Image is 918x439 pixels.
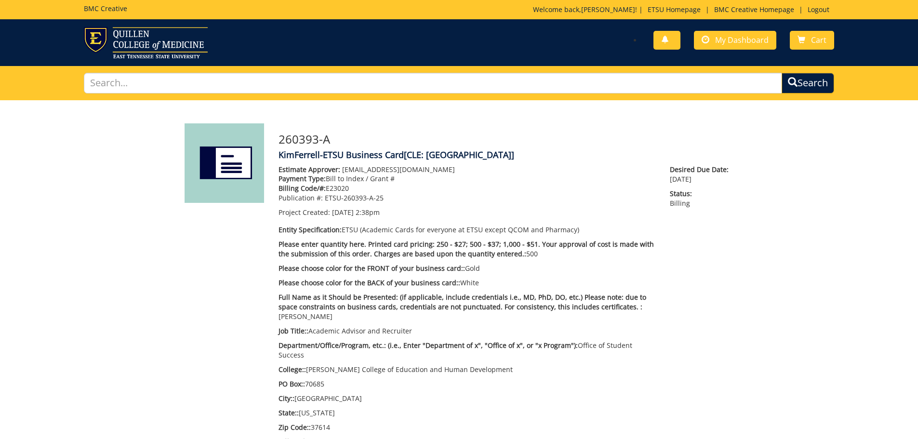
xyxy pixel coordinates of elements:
[325,193,384,202] span: ETSU-260393-A-25
[332,208,380,217] span: [DATE] 2:38pm
[279,379,656,389] p: 70685
[279,225,342,234] span: Entity Specification:
[670,189,733,208] p: Billing
[279,423,656,432] p: 37614
[279,174,326,183] span: Payment Type:
[279,341,578,350] span: Department/Office/Program, etc.: (i.e., Enter "Department of x", "Office of x", or "x Program"):
[279,150,734,160] h4: KimFerrell-ETSU Business Card
[279,264,465,273] span: Please choose color for the FRONT of your business card::
[279,208,330,217] span: Project Created:
[670,165,733,184] p: [DATE]
[279,365,656,374] p: [PERSON_NAME] College of Education and Human Development
[279,394,656,403] p: [GEOGRAPHIC_DATA]
[279,326,308,335] span: Job Title::
[279,239,654,258] span: Please enter quantity here. Printed card pricing: 250 - $27; 500 - $37; 1,000 - $51. Your approva...
[581,5,635,14] a: [PERSON_NAME]
[279,394,294,403] span: City::
[279,365,306,374] span: College::
[279,133,734,146] h3: 260393-A
[533,5,834,14] p: Welcome back, ! | | |
[84,27,208,58] img: ETSU logo
[709,5,799,14] a: BMC Creative Homepage
[279,293,656,321] p: [PERSON_NAME]
[811,35,826,45] span: Cart
[279,326,656,336] p: Academic Advisor and Recruiter
[279,184,656,193] p: E23020
[185,123,264,203] img: Product featured image
[279,379,305,388] span: PO Box::
[84,5,127,12] h5: BMC Creative
[279,193,323,202] span: Publication #:
[279,408,299,417] span: State::
[279,278,656,288] p: White
[279,423,311,432] span: Zip Code::
[279,293,646,311] span: Full Name as it Should be Presented: (if applicable, include credentials i.e., MD, PhD, DO, etc.)...
[279,184,326,193] span: Billing Code/#:
[782,73,834,93] button: Search
[715,35,769,45] span: My Dashboard
[279,165,656,174] p: [EMAIL_ADDRESS][DOMAIN_NAME]
[279,264,656,273] p: Gold
[84,73,783,93] input: Search...
[279,174,656,184] p: Bill to Index / Grant #
[790,31,834,50] a: Cart
[279,225,656,235] p: ETSU (Academic Cards for everyone at ETSU except QCOM and Pharmacy)
[279,408,656,418] p: [US_STATE]
[279,341,656,360] p: Office of Student Success
[803,5,834,14] a: Logout
[279,239,656,259] p: 500
[694,31,776,50] a: My Dashboard
[670,165,733,174] span: Desired Due Date:
[643,5,705,14] a: ETSU Homepage
[279,165,340,174] span: Estimate Approver:
[279,278,460,287] span: Please choose color for the BACK of your business card::
[670,189,733,199] span: Status:
[404,149,514,160] span: [CLE: [GEOGRAPHIC_DATA]]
